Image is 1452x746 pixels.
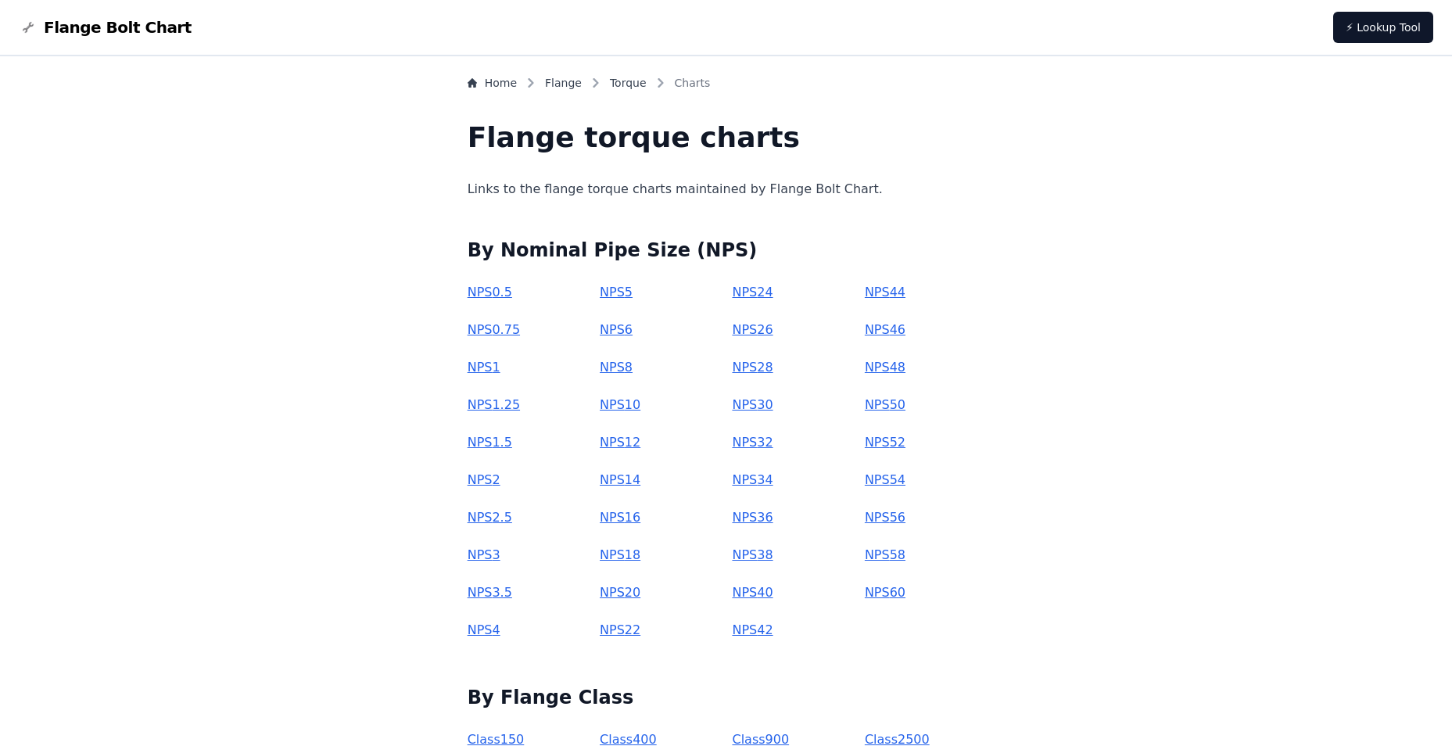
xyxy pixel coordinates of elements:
h2: By Nominal Pipe Size (NPS) [468,238,985,263]
a: NPS16 [600,510,640,525]
a: NPS52 [865,435,905,450]
h2: By Flange Class [468,685,985,710]
a: NPS28 [732,360,773,375]
a: NPS26 [732,322,773,337]
a: Home [468,75,517,91]
a: Torque [610,75,647,91]
span: Charts [675,75,711,91]
a: NPS10 [600,397,640,412]
a: NPS58 [865,547,905,562]
a: NPS3.5 [468,585,512,600]
a: NPS12 [600,435,640,450]
a: NPS22 [600,622,640,637]
a: NPS1.5 [468,435,512,450]
a: NPS38 [732,547,773,562]
a: NPS36 [732,510,773,525]
h1: Flange torque charts [468,122,985,153]
a: NPS32 [732,435,773,450]
span: Flange Bolt Chart [44,16,192,38]
a: NPS5 [600,285,633,299]
a: NPS2 [468,472,500,487]
a: NPS24 [732,285,773,299]
p: Links to the flange torque charts maintained by Flange Bolt Chart. [468,178,985,200]
a: NPS40 [732,585,773,600]
a: NPS46 [865,322,905,337]
a: NPS14 [600,472,640,487]
a: NPS20 [600,585,640,600]
a: ⚡ Lookup Tool [1333,12,1433,43]
a: NPS0.75 [468,322,520,337]
a: Flange [545,75,582,91]
a: NPS50 [865,397,905,412]
a: NPS4 [468,622,500,637]
a: NPS30 [732,397,773,412]
a: NPS44 [865,285,905,299]
a: Flange Bolt Chart LogoFlange Bolt Chart [19,16,192,38]
img: Flange Bolt Chart Logo [19,18,38,37]
a: NPS34 [732,472,773,487]
a: NPS8 [600,360,633,375]
a: NPS1.25 [468,397,520,412]
a: NPS6 [600,322,633,337]
a: NPS56 [865,510,905,525]
a: NPS60 [865,585,905,600]
a: NPS48 [865,360,905,375]
a: NPS1 [468,360,500,375]
a: NPS18 [600,547,640,562]
a: NPS3 [468,547,500,562]
a: NPS54 [865,472,905,487]
a: NPS2.5 [468,510,512,525]
a: NPS42 [732,622,773,637]
a: NPS0.5 [468,285,512,299]
nav: Breadcrumb [468,75,985,97]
